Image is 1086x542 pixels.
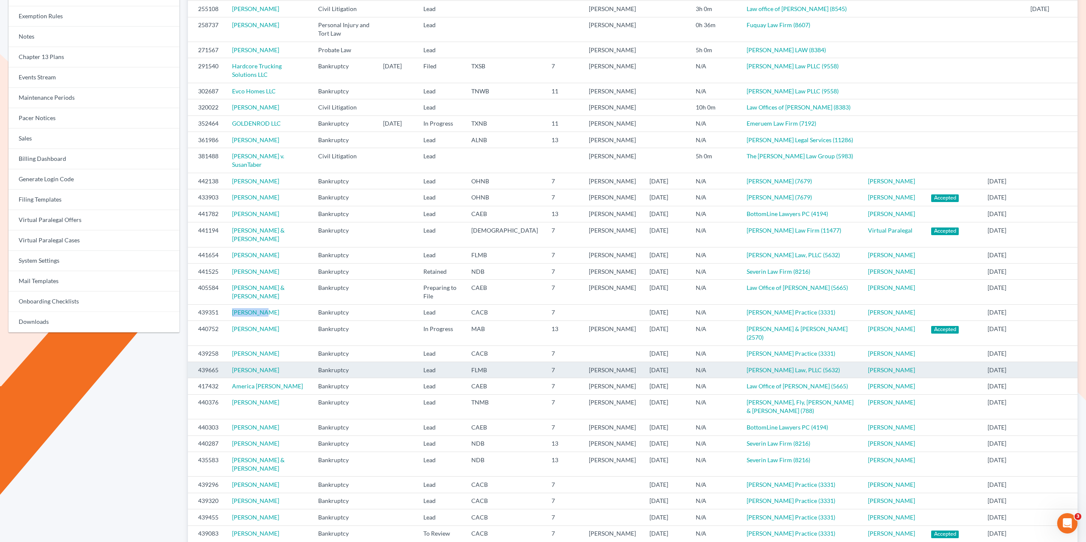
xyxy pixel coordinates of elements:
a: [PERSON_NAME] Law, PLLC (5632) [747,366,840,374]
td: [DATE] [376,58,416,83]
a: Severin Law Firm (8216) [747,456,810,463]
td: [PERSON_NAME] [582,58,643,83]
td: 7 [545,394,582,419]
td: 255108 [188,1,225,17]
td: Preparing to File [417,280,465,304]
td: 11 [545,115,582,132]
a: Law Offices of [PERSON_NAME] (8383) [747,104,851,111]
td: Lead [417,452,465,476]
td: 439665 [188,362,225,378]
a: [PERSON_NAME] (7679) [747,177,812,185]
td: Civil Litigation [311,148,377,173]
td: 352464 [188,115,225,132]
td: 405584 [188,280,225,304]
td: Probate Law [311,42,377,58]
a: [PERSON_NAME] [868,309,915,316]
a: [PERSON_NAME] [868,497,915,504]
td: TNMB [465,394,545,419]
td: [PERSON_NAME] [582,247,643,263]
span: Accepted [931,326,959,334]
a: Severin Law Firm (8216) [747,268,810,275]
a: [PERSON_NAME] [868,366,915,374]
td: OHNB [465,173,545,189]
td: Bankruptcy [311,263,377,279]
a: [PERSON_NAME] [232,177,279,185]
a: [PERSON_NAME] Legal Services (11286) [747,136,853,143]
td: NDB [465,263,545,279]
td: [PERSON_NAME] [582,173,643,189]
a: GOLDENROD LLC [232,120,281,127]
td: 440287 [188,435,225,452]
td: [PERSON_NAME] [582,83,643,99]
td: [DATE] [981,378,1024,394]
td: 441525 [188,263,225,279]
td: [PERSON_NAME] [582,362,643,378]
a: [PERSON_NAME] & [PERSON_NAME] [232,284,285,300]
a: Law Office of [PERSON_NAME] (5665) [747,284,848,291]
td: [DATE] [643,304,689,320]
a: [PERSON_NAME] [868,382,915,390]
td: [DATE] [981,206,1024,222]
td: N/A [689,173,740,189]
td: Lead [417,419,465,435]
a: [PERSON_NAME] & [PERSON_NAME] (2570) [747,325,848,341]
td: Bankruptcy [311,394,377,419]
td: 439296 [188,477,225,493]
td: 7 [545,280,582,304]
td: 7 [545,222,582,247]
span: Accepted [931,194,959,202]
td: [DATE] [1024,1,1061,17]
td: 439258 [188,345,225,362]
td: Bankruptcy [311,435,377,452]
td: 271567 [188,42,225,58]
td: 440303 [188,419,225,435]
a: Generate Login Code [8,169,179,190]
td: 7 [545,362,582,378]
td: N/A [689,189,740,206]
td: CAEB [465,206,545,222]
td: Bankruptcy [311,58,377,83]
a: [PERSON_NAME] [868,530,915,537]
td: CAEB [465,419,545,435]
a: [PERSON_NAME] [232,440,279,447]
td: OHNB [465,189,545,206]
td: [DATE] [643,378,689,394]
a: [PERSON_NAME] [232,530,279,537]
td: [DATE] [981,222,1024,247]
a: [PERSON_NAME] [232,210,279,217]
td: [DATE] [643,280,689,304]
td: 440752 [188,321,225,345]
a: [PERSON_NAME] [868,456,915,463]
td: 11 [545,83,582,99]
a: [PERSON_NAME] [868,194,915,201]
td: [DATE] [643,321,689,345]
td: [DATE] [643,345,689,362]
td: CACB [465,345,545,362]
td: N/A [689,280,740,304]
td: [DATE] [643,394,689,419]
a: Hardcore Trucking Solutions LLC [232,62,282,78]
td: 441654 [188,247,225,263]
a: BottomLine Lawyers PC (4194) [747,210,828,217]
td: [DATE] [981,247,1024,263]
td: Lead [417,247,465,263]
td: N/A [689,378,740,394]
td: [DATE] [981,263,1024,279]
td: 13 [545,452,582,476]
td: [PERSON_NAME] [582,263,643,279]
td: 13 [545,435,582,452]
td: Bankruptcy [311,115,377,132]
td: 10h 0m [689,99,740,115]
td: [DATE] [643,222,689,247]
a: [PERSON_NAME] [868,325,915,332]
a: [PERSON_NAME] [232,136,279,143]
td: N/A [689,115,740,132]
a: [PERSON_NAME] [868,514,915,521]
td: Bankruptcy [311,222,377,247]
a: Sales [8,129,179,149]
td: [DATE] [981,419,1024,435]
a: The [PERSON_NAME] Law Group (5983) [747,152,853,160]
a: [PERSON_NAME] Law PLLC (9558) [747,62,839,70]
td: Lead [417,132,465,148]
td: TNWB [465,83,545,99]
